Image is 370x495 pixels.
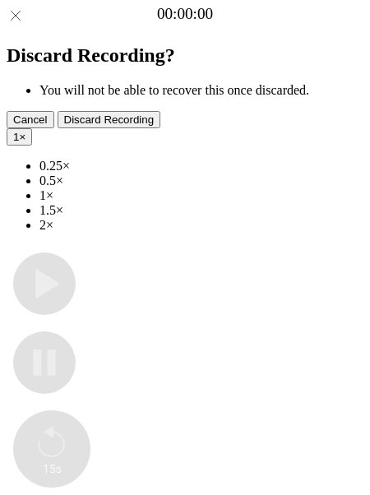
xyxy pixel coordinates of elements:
button: 1× [7,128,32,146]
button: Discard Recording [58,111,161,128]
a: 00:00:00 [157,5,213,23]
li: 0.5× [39,173,363,188]
h2: Discard Recording? [7,44,363,67]
li: 0.25× [39,159,363,173]
li: 1× [39,188,363,203]
li: 1.5× [39,203,363,218]
span: 1 [13,131,19,143]
button: Cancel [7,111,54,128]
li: You will not be able to recover this once discarded. [39,83,363,98]
li: 2× [39,218,363,233]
